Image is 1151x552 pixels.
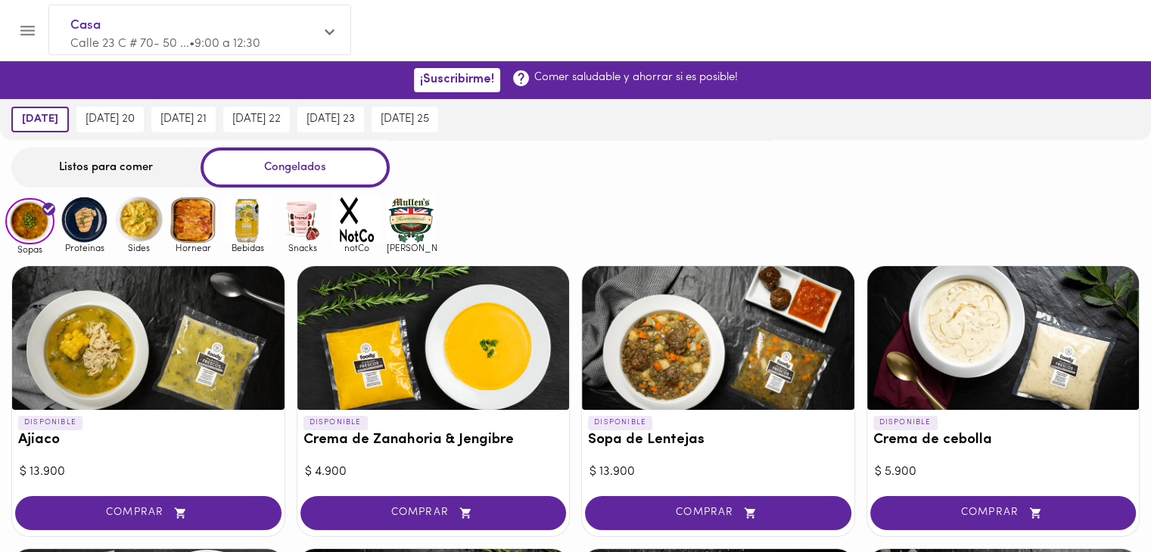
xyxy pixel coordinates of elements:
div: $ 4.900 [305,464,562,481]
span: [DATE] 20 [86,113,135,126]
span: [DATE] 22 [232,113,281,126]
div: $ 5.900 [875,464,1132,481]
button: [DATE] 22 [223,107,290,132]
img: Snacks [278,195,327,244]
div: Crema de Zanahoria & Jengibre [297,266,570,410]
button: COMPRAR [870,496,1137,530]
button: [DATE] 20 [76,107,144,132]
span: Proteinas [60,243,109,253]
span: Bebidas [223,243,272,253]
h3: Crema de cebolla [873,433,1134,448]
span: [DATE] 25 [381,113,429,126]
h3: Ajiaco [18,433,278,448]
span: Sopas [5,244,54,254]
button: COMPRAR [585,496,851,530]
span: Snacks [278,243,327,253]
button: [DATE] [11,107,69,132]
img: Bebidas [223,195,272,244]
img: mullens [387,195,436,244]
div: Ajiaco [12,266,285,410]
h3: Crema de Zanahoria & Jengibre [303,433,564,448]
button: [DATE] 25 [372,107,438,132]
img: notCo [332,195,381,244]
img: Sopas [5,198,54,245]
span: Hornear [169,243,218,253]
iframe: Messagebird Livechat Widget [1063,464,1136,537]
div: Crema de cebolla [867,266,1140,410]
span: [DATE] [22,113,58,126]
span: COMPRAR [889,507,1118,519]
span: [DATE] 23 [306,113,355,126]
span: COMPRAR [319,507,548,519]
span: Casa [70,16,314,36]
img: Proteinas [60,195,109,244]
button: Menu [9,12,46,49]
span: [DATE] 21 [160,113,207,126]
span: COMPRAR [34,507,263,519]
span: ¡Suscribirme! [420,73,494,87]
button: COMPRAR [300,496,567,530]
button: ¡Suscribirme! [414,68,500,91]
p: DISPONIBLE [303,416,368,430]
span: COMPRAR [604,507,832,519]
button: COMPRAR [15,496,282,530]
div: Listos para comer [11,147,201,188]
div: $ 13.900 [589,464,847,481]
div: Congelados [201,147,390,188]
p: DISPONIBLE [873,416,938,430]
p: DISPONIBLE [588,416,652,430]
div: Sopa de Lentejas [582,266,854,410]
span: [PERSON_NAME] [387,243,436,253]
button: [DATE] 23 [297,107,364,132]
h3: Sopa de Lentejas [588,433,848,448]
span: Sides [114,243,163,253]
span: notCo [332,243,381,253]
span: Calle 23 C # 70- 50 ... • 9:00 a 12:30 [70,38,260,50]
div: $ 13.900 [20,464,277,481]
img: Sides [114,195,163,244]
img: Hornear [169,195,218,244]
button: [DATE] 21 [151,107,216,132]
p: DISPONIBLE [18,416,82,430]
p: Comer saludable y ahorrar si es posible! [534,70,738,85]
